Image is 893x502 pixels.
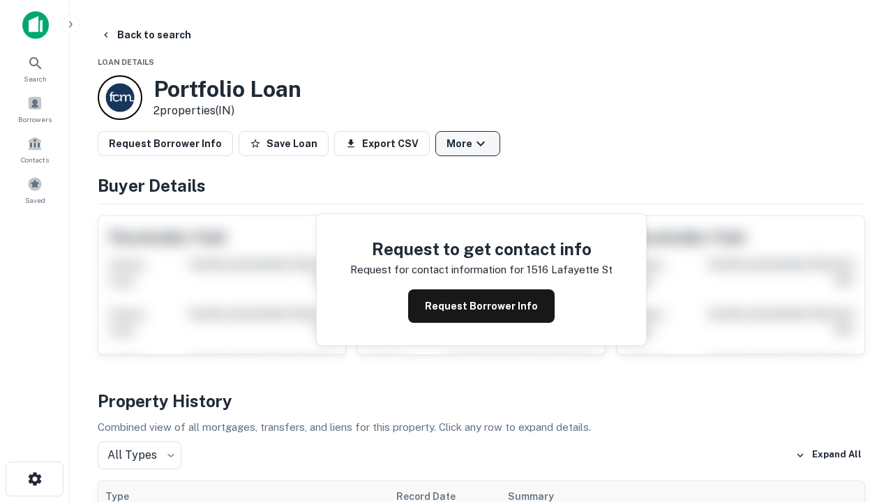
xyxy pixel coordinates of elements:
button: Save Loan [239,131,329,156]
a: Contacts [4,130,66,168]
button: Request Borrower Info [408,289,555,323]
a: Borrowers [4,90,66,128]
button: Expand All [792,445,865,466]
p: Combined view of all mortgages, transfers, and liens for this property. Click any row to expand d... [98,419,865,436]
p: Request for contact information for [350,261,524,278]
button: More [435,131,500,156]
span: Contacts [21,154,49,165]
span: Loan Details [98,58,154,66]
img: capitalize-icon.png [22,11,49,39]
span: Search [24,73,47,84]
iframe: Chat Widget [823,346,893,413]
span: Borrowers [18,114,52,125]
a: Saved [4,171,66,208]
a: Search [4,50,66,87]
h4: Request to get contact info [350,236,613,261]
div: All Types [98,441,181,469]
h4: Buyer Details [98,173,865,198]
span: Saved [25,195,45,206]
h3: Portfolio Loan [153,76,301,102]
h4: Property History [98,388,865,413]
button: Request Borrower Info [98,131,233,156]
p: 2 properties (IN) [153,102,301,119]
p: 1516 lafayette st [527,261,613,278]
button: Back to search [95,22,197,47]
button: Export CSV [334,131,430,156]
